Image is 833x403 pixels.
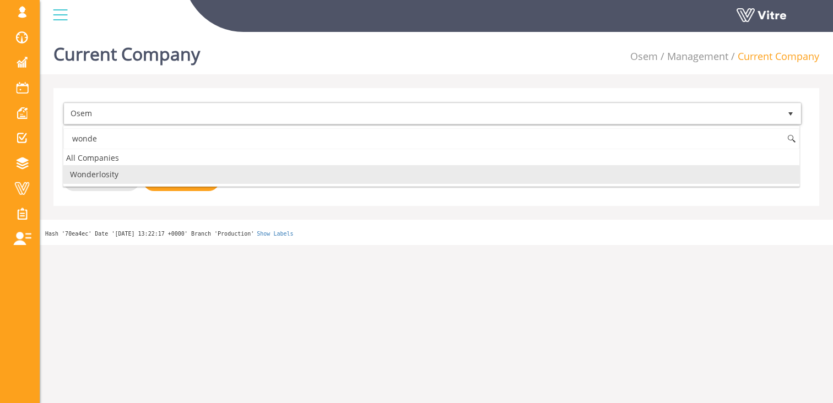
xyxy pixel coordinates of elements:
[257,231,293,237] a: Show Labels
[63,165,799,184] li: Wonderlosity
[658,50,728,64] li: Management
[64,104,781,123] span: Osem
[630,50,658,63] a: Osem
[45,231,254,237] span: Hash '70ea4ec' Date '[DATE] 13:22:17 +0000' Branch 'Production'
[728,50,819,64] li: Current Company
[53,28,200,74] h1: Current Company
[781,104,800,124] span: select
[63,150,799,165] div: All Companies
